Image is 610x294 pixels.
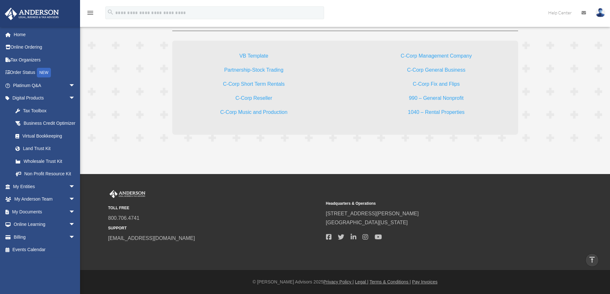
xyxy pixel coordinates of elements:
i: vertical_align_top [588,256,596,264]
img: Anderson Advisors Platinum Portal [108,190,147,198]
div: Business Credit Optimizer [22,119,77,127]
a: Online Learningarrow_drop_down [4,218,85,231]
a: Pay Invoices [412,279,437,284]
a: Terms & Conditions | [370,279,411,284]
a: C-Corp Management Company [401,53,472,62]
span: arrow_drop_down [69,205,82,219]
i: search [107,9,114,16]
a: Billingarrow_drop_down [4,231,85,243]
div: NEW [37,68,51,77]
div: Wholesale Trust Kit [22,157,77,165]
div: Land Trust Kit [22,145,77,153]
span: arrow_drop_down [69,218,82,231]
a: C-Corp General Business [407,67,465,76]
div: Virtual Bookkeeping [22,132,74,140]
a: [STREET_ADDRESS][PERSON_NAME] [326,211,419,216]
a: Business Credit Optimizer [9,117,85,130]
a: C-Corp Short Term Rentals [223,81,285,90]
a: C-Corp Reseller [235,95,272,104]
a: Land Trust Kit [9,142,85,155]
a: My Documentsarrow_drop_down [4,205,85,218]
span: arrow_drop_down [69,180,82,193]
a: Online Ordering [4,41,85,54]
a: My Anderson Teamarrow_drop_down [4,193,85,206]
a: [EMAIL_ADDRESS][DOMAIN_NAME] [108,235,195,241]
span: arrow_drop_down [69,193,82,206]
a: Partnership-Stock Trading [224,67,283,76]
small: Headquarters & Operations [326,200,539,207]
a: C-Corp Music and Production [220,109,288,118]
a: Digital Productsarrow_drop_down [4,92,85,105]
a: My Entitiesarrow_drop_down [4,180,85,193]
a: 1040 – Rental Properties [408,109,465,118]
span: arrow_drop_down [69,92,82,105]
img: User Pic [596,8,605,17]
a: Platinum Q&Aarrow_drop_down [4,79,85,92]
a: menu [86,11,94,17]
a: 800.706.4741 [108,215,140,221]
a: Virtual Bookkeeping [9,130,82,142]
a: VB Template [239,53,268,62]
a: Privacy Policy | [323,279,354,284]
a: [GEOGRAPHIC_DATA][US_STATE] [326,220,408,225]
a: Events Calendar [4,243,85,256]
a: vertical_align_top [585,253,599,267]
small: SUPPORT [108,225,321,232]
span: arrow_drop_down [69,79,82,92]
a: Tax Organizers [4,53,85,66]
a: 990 – General Nonprofit [409,95,464,104]
span: arrow_drop_down [69,231,82,244]
div: © [PERSON_NAME] Advisors 2025 [80,278,610,286]
a: Order StatusNEW [4,66,85,79]
a: Legal | [355,279,369,284]
a: Tax Toolbox [9,104,85,117]
div: Tax Toolbox [22,107,77,115]
a: Wholesale Trust Kit [9,155,85,168]
a: C-Corp Fix and Flips [413,81,460,90]
img: Anderson Advisors Platinum Portal [3,8,61,20]
a: Non Profit Resource Kit [9,168,85,180]
a: Home [4,28,85,41]
i: menu [86,9,94,17]
small: TOLL FREE [108,205,321,211]
div: Non Profit Resource Kit [22,170,77,178]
